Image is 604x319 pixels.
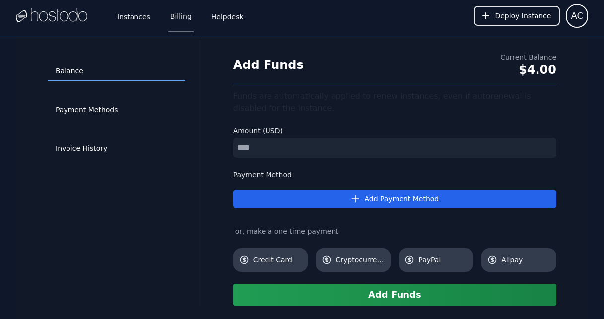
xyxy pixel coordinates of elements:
[571,9,583,23] span: AC
[500,62,556,78] div: $4.00
[233,226,556,236] div: or, make a one time payment
[48,139,185,158] a: Invoice History
[233,190,556,208] button: Add Payment Method
[233,90,556,114] div: Funds are automatically applied to renew instances, even if autorenewal is disabled for the insta...
[253,255,302,265] span: Credit Card
[48,62,185,81] a: Balance
[336,255,385,265] span: Cryptocurrency
[418,255,468,265] span: PayPal
[500,52,556,62] div: Current Balance
[474,6,560,26] button: Deploy Instance
[16,8,87,23] img: Logo
[233,170,556,180] label: Payment Method
[233,57,304,73] h1: Add Funds
[233,284,556,306] button: Add Funds
[566,4,588,28] button: User menu
[495,11,551,21] span: Deploy Instance
[501,255,550,265] span: Alipay
[48,101,185,120] a: Payment Methods
[233,126,556,136] label: Amount (USD)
